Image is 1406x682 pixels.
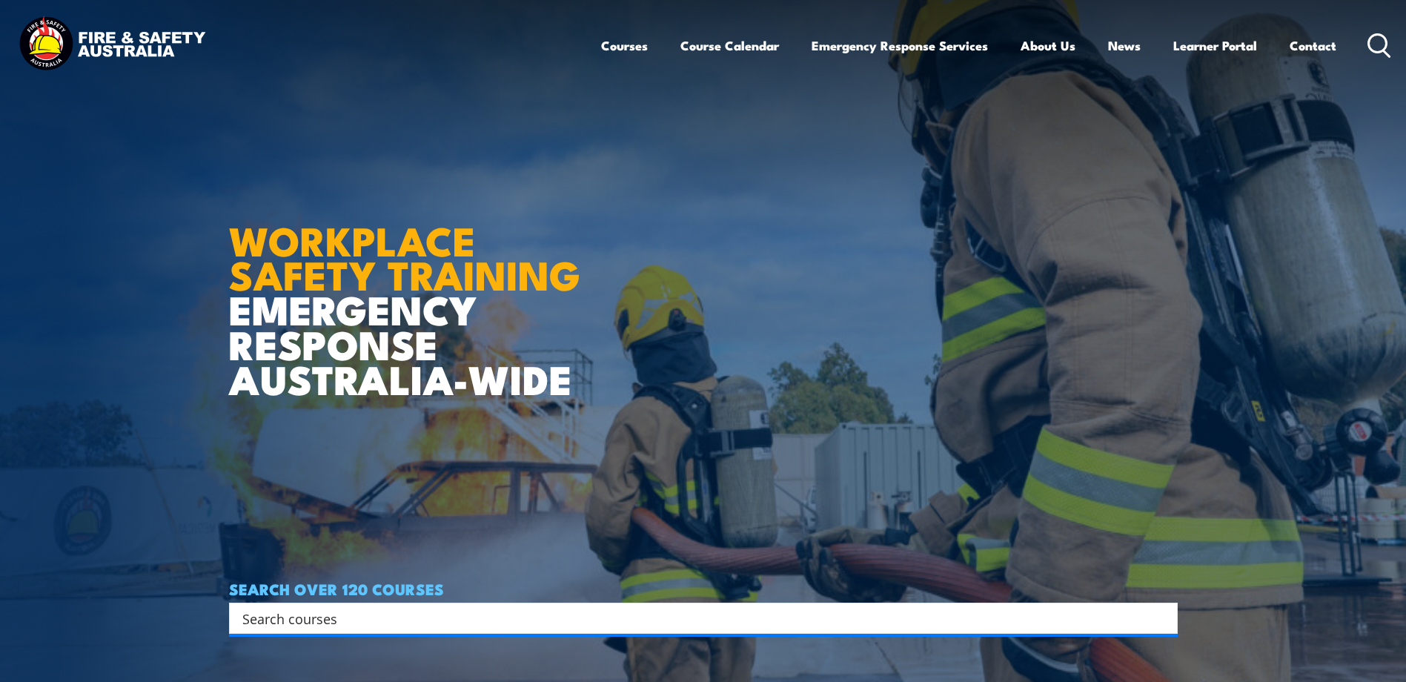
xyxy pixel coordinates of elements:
a: News [1108,26,1141,65]
a: Contact [1290,26,1336,65]
a: Course Calendar [680,26,779,65]
a: Learner Portal [1173,26,1257,65]
h4: SEARCH OVER 120 COURSES [229,580,1178,597]
form: Search form [245,608,1148,629]
button: Search magnifier button [1152,608,1173,629]
strong: WORKPLACE SAFETY TRAINING [229,208,580,305]
a: About Us [1021,26,1075,65]
h1: EMERGENCY RESPONSE AUSTRALIA-WIDE [229,185,591,396]
a: Courses [601,26,648,65]
input: Search input [242,607,1145,629]
a: Emergency Response Services [812,26,988,65]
